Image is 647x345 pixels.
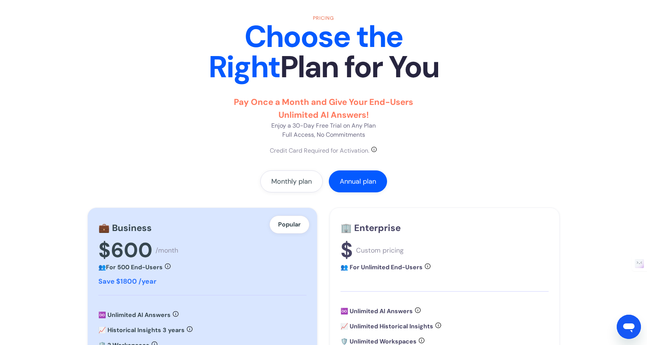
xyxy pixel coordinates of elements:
[98,326,185,334] strong: 📈 Historical Insights 3 years
[341,222,401,234] strong: 🏢 Enterprise
[340,178,376,185] div: Annual plan
[219,96,428,139] p: Enjoy a 30-Day Free Trial on Any Plan Full Access, No Commitments
[98,277,156,286] strong: Save $1800 /year
[208,17,403,87] strong: Choose the Right
[98,263,106,271] strong: 👥
[341,238,353,263] div: $
[98,311,171,319] strong: ♾️ Unlimited AI Answers
[191,14,456,22] div: Pricing
[98,222,152,234] strong: 💼 Business
[156,246,178,254] div: /month
[341,307,413,315] strong: ♾️ Unlimited AI Answers
[341,263,423,271] strong: 👥 For Unlimited End-Users
[106,263,163,271] strong: For 500 End-Users
[271,178,312,185] div: Monthly plan
[341,322,433,330] strong: 📈 Unlimited Historical Insights
[280,47,439,87] strong: Plan for You
[269,215,310,234] div: Popular
[234,97,413,120] strong: Pay Once a Month and Give Your End-Users Unlimited AI Answers!
[617,315,641,339] iframe: Button to launch messaging window
[98,238,152,263] div: $600
[270,146,369,155] div: Credit Card Required for Activation.
[356,246,404,254] div: Custom pricing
